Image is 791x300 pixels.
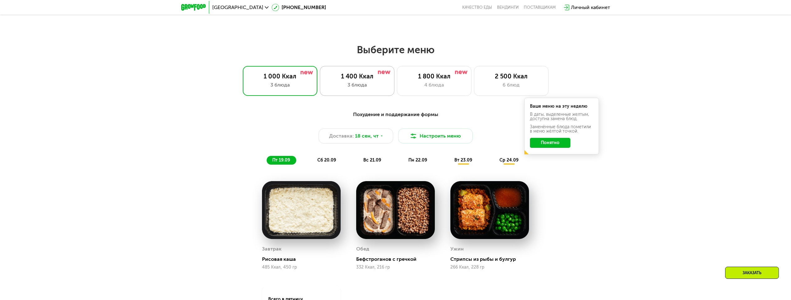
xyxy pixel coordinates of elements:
[212,5,263,10] span: [GEOGRAPHIC_DATA]
[398,129,473,143] button: Настроить меню
[356,265,435,270] div: 332 Ккал, 216 гр
[450,256,534,262] div: Стрипсы из рыбы и булгур
[481,81,542,89] div: 6 блюд
[272,157,290,163] span: пт 19.09
[408,157,427,163] span: пн 22.09
[356,256,440,262] div: Бефстроганов с гречкой
[524,5,556,10] div: поставщикам
[403,81,465,89] div: 4 блюда
[403,73,465,80] div: 1 800 Ккал
[499,157,518,163] span: ср 24.09
[262,265,341,270] div: 485 Ккал, 450 гр
[329,132,354,140] span: Доставка:
[356,244,369,254] div: Обед
[262,244,282,254] div: Завтрак
[20,44,771,56] h2: Выберите меню
[249,81,311,89] div: 3 блюда
[530,138,570,148] button: Понятно
[571,4,610,11] div: Личный кабинет
[462,5,492,10] a: Качество еды
[326,73,388,80] div: 1 400 Ккал
[481,73,542,80] div: 2 500 Ккал
[249,73,311,80] div: 1 000 Ккал
[450,244,464,254] div: Ужин
[326,81,388,89] div: 3 блюда
[497,5,519,10] a: Вендинги
[212,111,580,119] div: Похудение и поддержание формы
[725,267,779,279] div: Заказать
[317,157,336,163] span: сб 20.09
[363,157,381,163] span: вс 21.09
[454,157,472,163] span: вт 23.09
[262,256,346,262] div: Рисовая каша
[355,132,379,140] span: 18 сен, чт
[530,104,593,109] div: Ваше меню на эту неделю
[450,265,529,270] div: 266 Ккал, 228 гр
[272,4,326,11] a: [PHONE_NUMBER]
[530,112,593,121] div: В даты, выделенные желтым, доступна замена блюд.
[530,125,593,134] div: Заменённые блюда пометили в меню жёлтой точкой.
